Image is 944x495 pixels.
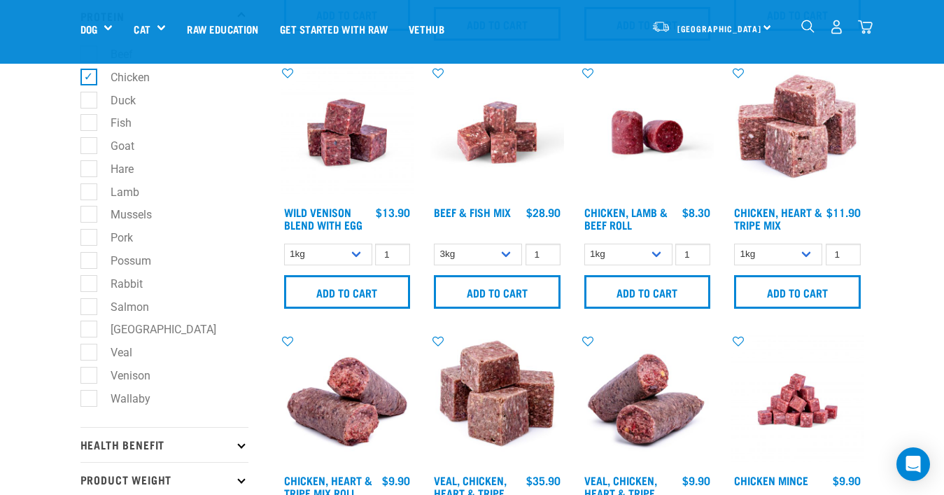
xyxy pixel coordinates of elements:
[682,474,710,487] div: $9.90
[284,275,411,309] input: Add to cart
[826,244,861,265] input: 1
[581,334,714,468] img: 1263 Chicken Organ Roll 02
[829,20,844,34] img: user.png
[134,21,150,37] a: Cat
[88,252,157,270] label: Possum
[88,137,140,155] label: Goat
[382,474,410,487] div: $9.90
[88,206,157,223] label: Mussels
[398,1,455,57] a: Vethub
[430,66,564,200] img: Beef Mackerel 1
[675,244,710,265] input: 1
[731,334,864,468] img: Chicken M Ince 1613
[526,244,561,265] input: 1
[88,321,222,338] label: [GEOGRAPHIC_DATA]
[526,206,561,218] div: $28.90
[430,334,564,468] img: Veal Chicken Heart Tripe Mix 01
[88,160,139,178] label: Hare
[581,66,714,200] img: Raw Essentials Chicken Lamb Beef Bulk Minced Raw Dog Food Roll Unwrapped
[176,1,269,57] a: Raw Education
[434,275,561,309] input: Add to cart
[734,275,861,309] input: Add to cart
[284,209,362,228] a: Wild Venison Blend with Egg
[833,474,861,487] div: $9.90
[826,206,861,218] div: $11.90
[88,275,148,293] label: Rabbit
[88,344,138,361] label: Veal
[88,390,156,407] label: Wallaby
[80,21,97,37] a: Dog
[651,20,670,33] img: van-moving.png
[734,477,808,483] a: Chicken Mince
[584,275,711,309] input: Add to cart
[526,474,561,487] div: $35.90
[80,427,248,462] p: Health Benefit
[88,229,139,246] label: Pork
[584,209,668,228] a: Chicken, Lamb & Beef Roll
[88,183,145,201] label: Lamb
[858,20,873,34] img: home-icon@2x.png
[88,298,155,316] label: Salmon
[281,66,414,200] img: Venison Egg 1616
[269,1,398,57] a: Get started with Raw
[88,92,141,109] label: Duck
[88,367,156,384] label: Venison
[734,209,822,228] a: Chicken, Heart & Tripe Mix
[88,69,155,86] label: Chicken
[677,26,762,31] span: [GEOGRAPHIC_DATA]
[434,209,511,215] a: Beef & Fish Mix
[682,206,710,218] div: $8.30
[376,206,410,218] div: $13.90
[896,447,930,481] div: Open Intercom Messenger
[281,334,414,468] img: Chicken Heart Tripe Roll 01
[801,20,815,33] img: home-icon-1@2x.png
[88,114,137,132] label: Fish
[375,244,410,265] input: 1
[731,66,864,200] img: 1062 Chicken Heart Tripe Mix 01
